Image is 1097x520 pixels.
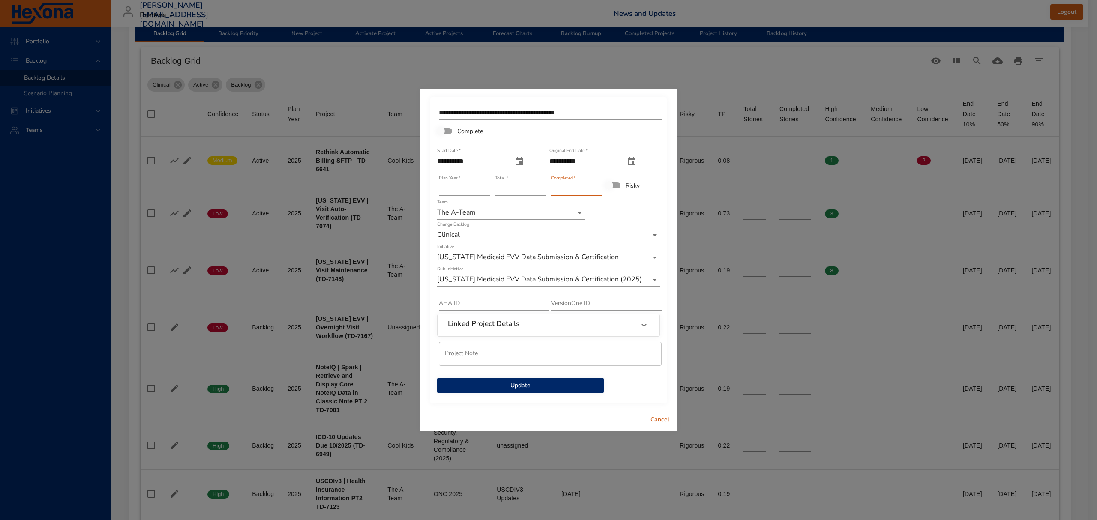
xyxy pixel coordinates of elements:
[438,314,659,336] div: Linked Project Details
[621,151,642,172] button: original end date
[650,415,670,425] span: Cancel
[495,176,508,181] label: Total
[437,200,448,205] label: Team
[437,206,585,220] div: The A-Team
[509,151,530,172] button: start date
[551,176,576,181] label: Completed
[437,222,469,227] label: Change Backlog
[437,378,604,394] button: Update
[444,380,597,391] span: Update
[437,251,660,264] div: [US_STATE] Medicaid EVV Data Submission & Certification
[439,176,460,181] label: Plan Year
[437,228,660,242] div: Clinical
[437,149,461,153] label: Start Date
[448,320,519,328] h6: Linked Project Details
[437,273,660,287] div: [US_STATE] Medicaid EVV Data Submission & Certification (2025)
[437,267,463,272] label: Sub Initiative
[646,412,674,428] button: Cancel
[626,181,640,190] span: Risky
[437,245,454,249] label: Initiative
[549,149,587,153] label: Original End Date
[457,127,483,136] span: Complete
